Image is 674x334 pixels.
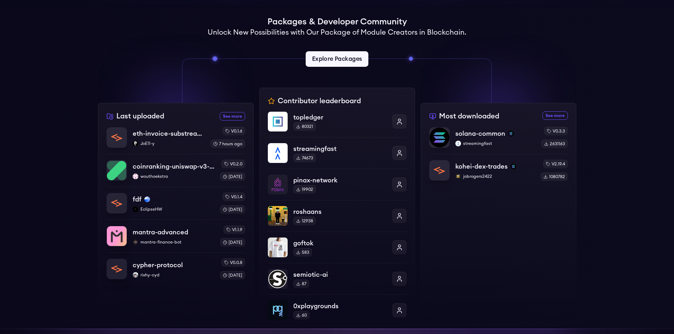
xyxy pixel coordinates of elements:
[133,162,214,171] p: coinranking-uniswap-v3-forks
[133,141,138,146] img: JoE11-y
[133,260,183,270] p: cypher-protocol
[223,127,245,135] div: v0.1.6
[107,193,127,213] img: fdf
[133,272,214,278] p: rixhy-cyd
[220,238,245,247] div: [DATE]
[133,141,205,146] p: JoE11-y
[220,172,245,181] div: [DATE]
[293,248,312,257] div: 583
[293,112,387,122] p: topledger
[133,272,138,278] img: rixhy-cyd
[541,140,568,148] div: 2631163
[293,238,387,248] p: goftok
[107,259,127,279] img: cypher-protocol
[542,111,568,120] a: See more most downloaded packages
[293,175,387,185] p: pinax-network
[306,51,368,67] a: Explore Packages
[508,131,514,136] img: solana
[133,174,214,179] p: wouthoekstra
[144,197,150,202] img: base
[133,129,205,139] p: eth-invoice-substreams
[224,225,245,234] div: v1.1.9
[220,271,245,280] div: [DATE]
[293,311,310,320] div: 60
[268,137,407,169] a: streamingfaststreamingfast74673
[220,112,245,121] a: See more recently uploaded packages
[106,127,245,154] a: eth-invoice-substreamseth-invoice-substreamsJoE11-yJoE11-yv0.1.67 hours ago
[455,141,536,146] p: streamingfast
[511,164,516,169] img: solana
[106,187,245,219] a: fdffdfbaseEclipseHWEclipseHWv0.1.4[DATE]
[106,154,245,187] a: coinranking-uniswap-v3-forkscoinranking-uniswap-v3-forkswouthoekstrawouthoekstrav0.2.0[DATE]
[293,301,387,311] p: 0xplaygrounds
[133,239,214,245] p: mantra-finance-bot
[293,122,316,131] div: 80321
[268,112,288,131] img: topledger
[544,127,568,135] div: v0.3.3
[293,185,316,194] div: 19902
[211,140,245,148] div: 7 hours ago
[541,172,568,181] div: 1080782
[106,252,245,280] a: cypher-protocolcypher-protocolrixhy-cydrixhy-cydv0.0.8[DATE]
[268,263,407,294] a: semiotic-aisemiotic-ai87
[208,28,466,37] h2: Unlock New Possibilities with Our Package of Module Creators in Blockchain.
[293,207,387,217] p: roshaans
[429,127,568,154] a: solana-commonsolana-commonsolanastreamingfaststreamingfastv0.3.32631163
[133,239,138,245] img: mantra-finance-bot
[220,205,245,214] div: [DATE]
[268,232,407,263] a: goftokgoftok583
[107,128,127,147] img: eth-invoice-substreams
[268,143,288,163] img: streamingfast
[106,219,245,252] a: mantra-advancedmantra-advancedmantra-finance-botmantra-finance-botv1.1.9[DATE]
[133,206,138,212] img: EclipseHW
[268,169,407,200] a: pinax-networkpinax-network19902
[221,258,245,267] div: v0.0.8
[133,227,188,237] p: mantra-advanced
[107,160,127,180] img: coinranking-uniswap-v3-forks
[268,269,288,289] img: semiotic-ai
[455,174,461,179] img: jobrogers2422
[430,128,449,147] img: solana-common
[293,280,309,288] div: 87
[543,160,568,168] div: v2.19.4
[455,174,535,179] p: jobrogers2422
[293,144,387,154] p: streamingfast
[455,141,461,146] img: streamingfast
[268,300,288,320] img: 0xplaygrounds
[268,112,407,137] a: topledgertopledger80321
[107,226,127,246] img: mantra-advanced
[221,160,245,168] div: v0.2.0
[133,206,214,212] p: EclipseHW
[455,129,505,139] p: solana-common
[293,217,316,225] div: 12938
[430,160,449,180] img: kohei-dex-trades
[455,162,508,171] p: kohei-dex-trades
[429,154,568,181] a: kohei-dex-tradeskohei-dex-tradessolanajobrogers2422jobrogers2422v2.19.41080782
[267,16,407,28] h1: Packages & Developer Community
[268,175,288,194] img: pinax-network
[133,194,142,204] p: fdf
[268,200,407,232] a: roshaansroshaans12938
[223,193,245,201] div: v0.1.4
[268,238,288,257] img: goftok
[293,154,316,162] div: 74673
[268,294,407,320] a: 0xplaygrounds0xplaygrounds60
[133,174,138,179] img: wouthoekstra
[293,270,387,280] p: semiotic-ai
[268,206,288,226] img: roshaans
